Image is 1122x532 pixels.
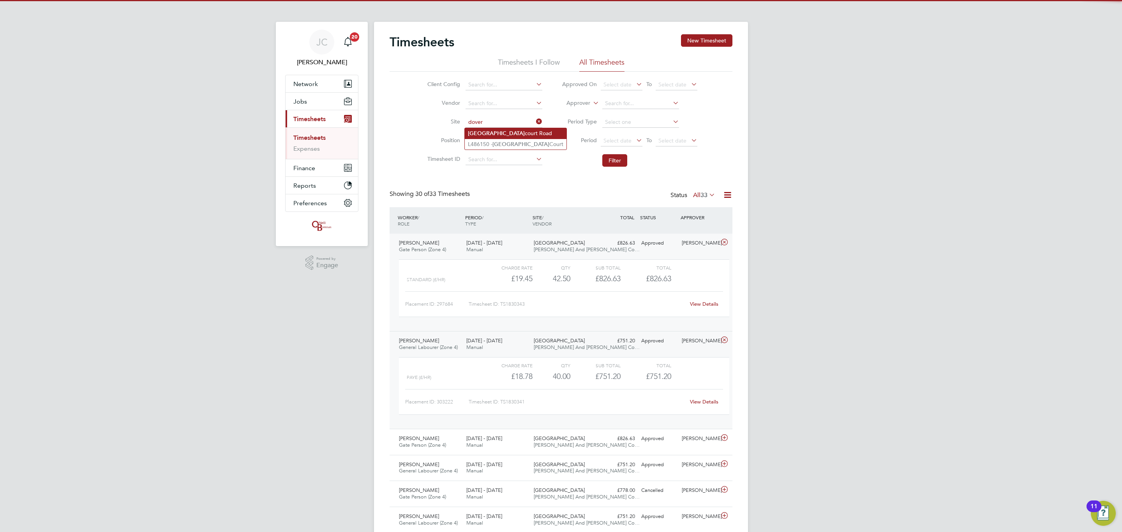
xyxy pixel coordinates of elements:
[465,220,476,227] span: TYPE
[598,237,638,250] div: £826.63
[562,81,597,88] label: Approved On
[598,510,638,523] div: £751.20
[498,58,560,72] li: Timesheets I Follow
[310,220,333,232] img: oneillandbrennan-logo-retina.png
[466,493,483,500] span: Manual
[399,461,439,468] span: [PERSON_NAME]
[415,190,470,198] span: 33 Timesheets
[570,272,621,285] div: £826.63
[415,190,429,198] span: 30 of
[466,240,502,246] span: [DATE] - [DATE]
[466,520,483,526] span: Manual
[407,375,431,380] span: PAYE (£/HR)
[293,80,318,88] span: Network
[555,99,590,107] label: Approver
[679,510,719,523] div: [PERSON_NAME]
[534,461,585,468] span: [GEOGRAPHIC_DATA]
[646,274,671,283] span: £826.63
[602,98,679,109] input: Search for...
[534,493,640,500] span: [PERSON_NAME] And [PERSON_NAME] Co…
[399,344,458,351] span: General Labourer (Zone 4)
[293,182,316,189] span: Reports
[293,164,315,172] span: Finance
[534,435,585,442] span: [GEOGRAPHIC_DATA]
[534,520,640,526] span: [PERSON_NAME] And [PERSON_NAME] Co…
[492,141,549,148] b: [GEOGRAPHIC_DATA]
[679,335,719,347] div: [PERSON_NAME]
[396,210,463,231] div: WORKER
[399,513,439,520] span: [PERSON_NAME]
[621,263,671,272] div: Total
[425,137,460,144] label: Position
[598,432,638,445] div: £826.63
[399,337,439,344] span: [PERSON_NAME]
[398,220,409,227] span: ROLE
[644,79,654,89] span: To
[425,99,460,106] label: Vendor
[399,246,446,253] span: Gate Person (Zone 4)
[405,298,469,310] div: Placement ID: 297684
[286,110,358,127] button: Timesheets
[658,81,686,88] span: Select date
[286,127,358,159] div: Timesheets
[693,191,715,199] label: All
[316,262,338,269] span: Engage
[390,34,454,50] h2: Timesheets
[679,210,719,224] div: APPROVER
[407,277,445,282] span: Standard (£/HR)
[482,361,533,370] div: Charge rate
[350,32,359,42] span: 20
[466,344,483,351] span: Manual
[293,115,326,123] span: Timesheets
[466,467,483,474] span: Manual
[305,255,339,270] a: Powered byEngage
[646,372,671,381] span: £751.20
[570,370,621,383] div: £751.20
[285,58,358,67] span: James Crawley
[276,22,368,246] nav: Main navigation
[286,75,358,92] button: Network
[316,37,328,47] span: JC
[1091,501,1116,526] button: Open Resource Center, 11 new notifications
[466,513,502,520] span: [DATE] - [DATE]
[638,484,679,497] div: Cancelled
[534,240,585,246] span: [GEOGRAPHIC_DATA]
[465,139,566,150] li: L486150 - Court
[399,467,458,474] span: General Labourer (Zone 4)
[638,458,679,471] div: Approved
[482,272,533,285] div: £19.45
[316,255,338,262] span: Powered by
[638,335,679,347] div: Approved
[679,484,719,497] div: [PERSON_NAME]
[681,34,732,47] button: New Timesheet
[482,370,533,383] div: £18.78
[533,361,570,370] div: QTY
[482,214,483,220] span: /
[466,154,542,165] input: Search for...
[1090,506,1097,516] div: 11
[533,220,552,227] span: VENDOR
[425,155,460,162] label: Timesheet ID
[638,432,679,445] div: Approved
[463,210,531,231] div: PERIOD
[293,199,327,207] span: Preferences
[466,461,502,468] span: [DATE] - [DATE]
[638,210,679,224] div: STATUS
[340,30,356,55] a: 20
[598,335,638,347] div: £751.20
[466,117,542,128] input: Search for...
[534,246,640,253] span: [PERSON_NAME] And [PERSON_NAME] Co…
[425,118,460,125] label: Site
[399,435,439,442] span: [PERSON_NAME]
[690,398,718,405] a: View Details
[670,190,717,201] div: Status
[466,435,502,442] span: [DATE] - [DATE]
[399,520,458,526] span: General Labourer (Zone 4)
[466,442,483,448] span: Manual
[399,493,446,500] span: Gate Person (Zone 4)
[603,137,632,144] span: Select date
[700,191,707,199] span: 33
[418,214,419,220] span: /
[293,98,307,105] span: Jobs
[531,210,598,231] div: SITE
